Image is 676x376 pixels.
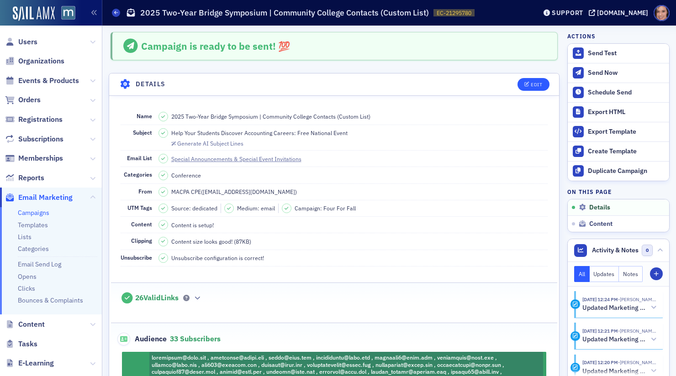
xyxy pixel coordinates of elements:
button: Send Now [568,63,669,83]
span: E-Learning [18,358,54,368]
div: Activity [570,299,580,309]
div: Activity [570,363,580,372]
h5: Updated Marketing platform email campaign: 2025 Two-Year Bridge Symposium | Community College Con... [582,304,648,312]
div: Duplicate Campaign [588,167,665,175]
span: Content [18,319,45,329]
span: Campaign: Four For Fall [295,204,356,212]
span: Orders [18,95,41,105]
button: Updates [590,266,619,282]
button: Send Test [568,44,669,63]
span: Content is setup! [171,221,214,229]
button: Updated Marketing platform email campaign: 2025 Two-Year Bridge Symposium | Community College Con... [582,366,656,376]
span: Tasks [18,339,37,349]
span: Clipping [131,237,152,244]
span: From [138,188,152,195]
a: Subscriptions [5,134,63,144]
a: Export Template [568,122,669,141]
div: Generate AI Subject Lines [177,141,243,146]
a: Orders [5,95,41,105]
button: Generate AI Subject Lines [171,139,243,147]
a: Create Template [568,141,669,161]
a: Templates [18,221,48,229]
a: Bounces & Complaints [18,296,83,304]
time: 9/4/2025 12:21 PM [582,328,618,334]
time: 9/4/2025 12:24 PM [582,296,618,303]
a: Content [5,319,45,329]
span: Campaign is ready to be sent! 💯 [141,40,290,52]
span: Categories [124,171,152,178]
span: 2025 Two-Year Bridge Symposium | Community College Contacts (Custom List) [171,112,370,120]
span: EC-21295780 [437,9,471,17]
a: Email Marketing [5,193,73,203]
a: Lists [18,233,32,241]
button: Duplicate Campaign [568,161,669,181]
a: Users [5,37,37,47]
button: Updated Marketing platform email campaign: 2025 Two-Year Bridge Symposium | Community College Con... [582,303,656,313]
span: 33 Subscribers [170,334,221,343]
span: MACPA CPE ( [EMAIL_ADDRESS][DOMAIN_NAME] ) [171,188,297,196]
span: Name [137,112,152,120]
span: Source: dedicated [171,204,217,212]
div: Export Template [588,128,665,136]
div: Create Template [588,147,665,156]
a: Clicks [18,284,35,292]
div: Send Now [588,69,665,77]
span: Reports [18,173,44,183]
span: Details [589,204,610,212]
span: Organizations [18,56,64,66]
h5: Updated Marketing platform email campaign: 2025 Two-Year Bridge Symposium | Community College Con... [582,367,648,376]
span: Unsubscribe [121,254,152,261]
div: Schedule Send [588,89,665,97]
span: Help Your Students Discover Accounting Careers: Free National Event [171,129,348,137]
a: Export HTML [568,102,669,122]
button: Edit [518,78,549,91]
span: 26 Valid Links [135,293,179,303]
div: Conference [171,171,201,179]
span: Katie Foo [618,296,656,303]
span: Profile [654,5,670,21]
div: Activity [570,331,580,341]
h4: On this page [567,188,670,196]
span: Events & Products [18,76,79,86]
button: Notes [619,266,643,282]
img: SailAMX [13,6,55,21]
span: Activity & Notes [592,245,639,255]
h1: 2025 Two-Year Bridge Symposium | Community College Contacts (Custom List) [140,7,429,18]
span: Medium: email [237,204,275,212]
a: Memberships [5,153,63,163]
span: Email Marketing [18,193,73,203]
h5: Updated Marketing platform email campaign: 2025 Two-Year Bridge Symposium | Community College Con... [582,335,648,344]
span: Unsubscribe configuration is correct! [171,254,264,262]
span: Memberships [18,153,63,163]
div: Export HTML [588,108,665,116]
span: Katie Foo [618,359,656,366]
a: Registrations [5,115,63,125]
div: [DOMAIN_NAME] [597,9,648,17]
button: [DOMAIN_NAME] [589,10,651,16]
span: Subject [133,129,152,136]
a: Categories [18,245,49,253]
span: Content [589,220,613,228]
span: Subscriptions [18,134,63,144]
a: Events & Products [5,76,79,86]
span: 0 [642,245,653,256]
span: Content [131,220,152,228]
div: Edit [531,82,542,87]
span: Users [18,37,37,47]
a: Reports [5,173,44,183]
button: Updated Marketing platform email campaign: 2025 Two-Year Bridge Symposium | Community College Con... [582,335,656,345]
a: E-Learning [5,358,54,368]
div: Support [552,9,583,17]
button: Schedule Send [568,83,669,102]
span: Content size looks good! (87KB) [171,237,251,245]
span: Email List [127,154,152,162]
span: Registrations [18,115,63,125]
a: View Homepage [55,6,75,21]
a: Email Send Log [18,260,61,268]
button: All [574,266,590,282]
a: Organizations [5,56,64,66]
div: Send Test [588,49,665,57]
h4: Actions [567,32,596,40]
span: Audience [117,333,167,345]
